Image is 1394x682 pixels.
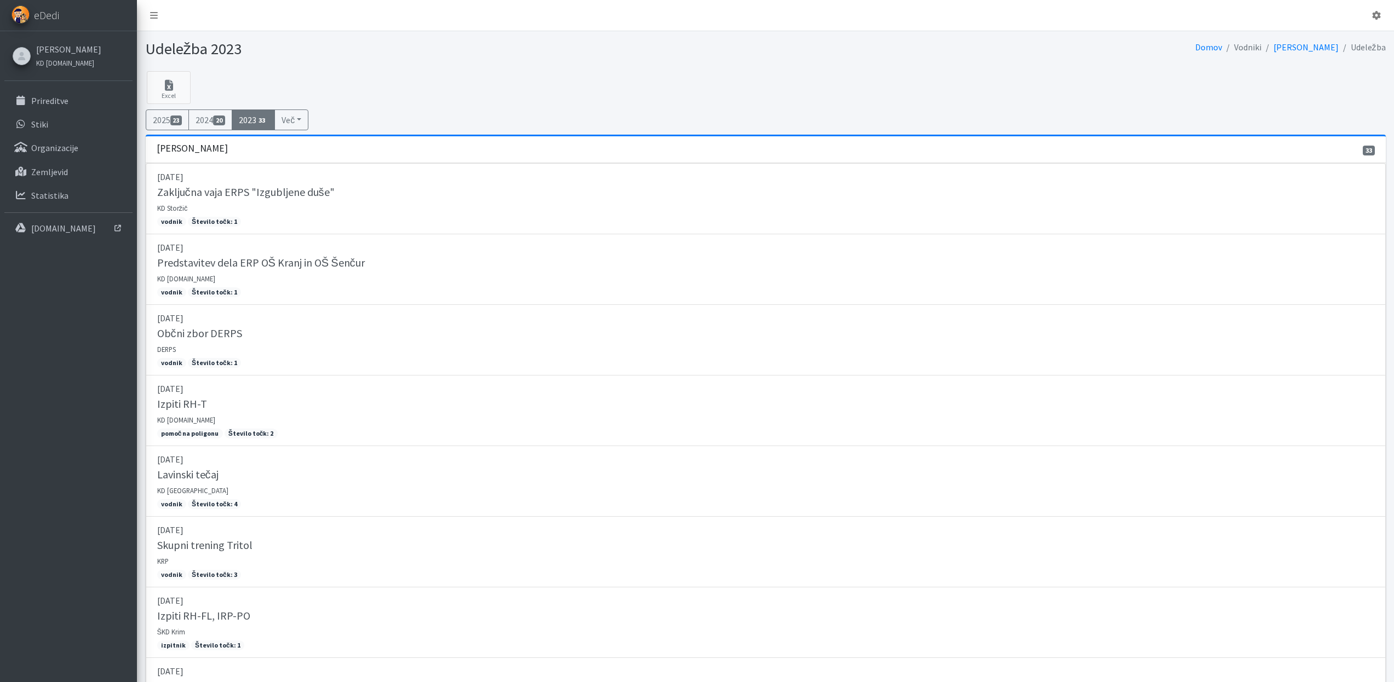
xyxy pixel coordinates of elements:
[157,486,228,495] small: KD [GEOGRAPHIC_DATA]
[157,204,188,212] small: KD Storžič
[157,640,190,650] span: izpitnik
[31,190,68,201] p: Statistika
[213,115,225,125] span: 20
[188,570,241,580] span: Število točk: 3
[146,587,1386,658] a: [DATE] Izpiti RH-FL, IRP-PO ŠKD Krim izpitnik Število točk: 1
[31,142,78,153] p: Organizacije
[1273,42,1339,53] a: [PERSON_NAME]
[157,345,176,354] small: DERPS
[157,170,1374,183] p: [DATE]
[188,287,241,297] span: Število točk: 1
[1339,39,1386,55] li: Udeležba
[157,557,169,565] small: KRP
[36,59,94,67] small: KD [DOMAIN_NAME]
[157,594,1374,607] p: [DATE]
[1222,39,1261,55] li: Vodniki
[157,311,1374,325] p: [DATE]
[4,161,133,183] a: Zemljevid
[146,39,762,59] h1: Udeležba 2023
[157,415,215,424] small: KD [DOMAIN_NAME]
[157,523,1374,536] p: [DATE]
[157,186,335,199] h5: Zaključna vaja ERPS "Izgubljene duše"
[146,517,1386,587] a: [DATE] Skupni trening Tritol KRP vodnik Število točk: 3
[157,382,1374,395] p: [DATE]
[188,358,241,368] span: Število točk: 1
[34,7,59,24] span: eDedi
[157,627,186,636] small: ŠKD Krim
[146,446,1386,517] a: [DATE] Lavinski tečaj KD [GEOGRAPHIC_DATA] vodnik Število točk: 4
[147,71,191,104] a: Excel
[4,90,133,112] a: Prireditve
[188,499,241,509] span: Število točk: 4
[146,375,1386,446] a: [DATE] Izpiti RH-T KD [DOMAIN_NAME] pomoč na poligonu Število točk: 2
[146,305,1386,375] a: [DATE] Občni zbor DERPS DERPS vodnik Število točk: 1
[157,609,250,622] h5: Izpiti RH-FL, IRP-PO
[157,274,215,283] small: KD [DOMAIN_NAME]
[157,429,223,438] span: pomoč na poligonu
[31,166,68,177] p: Zemljevid
[157,241,1374,254] p: [DATE]
[157,570,186,580] span: vodnik
[36,43,101,56] a: [PERSON_NAME]
[31,223,96,234] p: [DOMAIN_NAME]
[4,137,133,159] a: Organizacije
[157,453,1374,466] p: [DATE]
[4,113,133,135] a: Stiki
[274,109,308,130] button: Več
[157,358,186,368] span: vodnik
[157,468,219,481] h5: Lavinski tečaj
[157,499,186,509] span: vodnik
[146,234,1386,305] a: [DATE] Predstavitev dela ERP OŠ Kranj in OŠ Šenčur KD [DOMAIN_NAME] vodnik Število točk: 1
[188,217,241,227] span: Število točk: 1
[31,119,48,130] p: Stiki
[1363,146,1375,155] span: 33
[146,109,190,130] a: 202523
[256,115,268,125] span: 33
[36,56,101,69] a: KD [DOMAIN_NAME]
[157,664,1374,678] p: [DATE]
[157,143,228,154] h3: [PERSON_NAME]
[157,287,186,297] span: vodnik
[157,256,365,269] h5: Predstavitev dela ERP OŠ Kranj in OŠ Šenčur
[4,217,133,239] a: [DOMAIN_NAME]
[1195,42,1222,53] a: Domov
[170,115,182,125] span: 23
[4,184,133,206] a: Statistika
[188,109,232,130] a: 202420
[157,327,242,340] h5: Občni zbor DERPS
[157,539,253,552] h5: Skupni trening Tritol
[31,95,68,106] p: Prireditve
[157,397,207,411] h5: Izpiti RH-T
[12,5,30,24] img: eDedi
[157,217,186,227] span: vodnik
[146,163,1386,234] a: [DATE] Zaključna vaja ERPS "Izgubljene duše" KD Storžič vodnik Število točk: 1
[232,109,276,130] a: 202333
[191,640,244,650] span: Število točk: 1
[225,429,278,438] span: Število točk: 2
